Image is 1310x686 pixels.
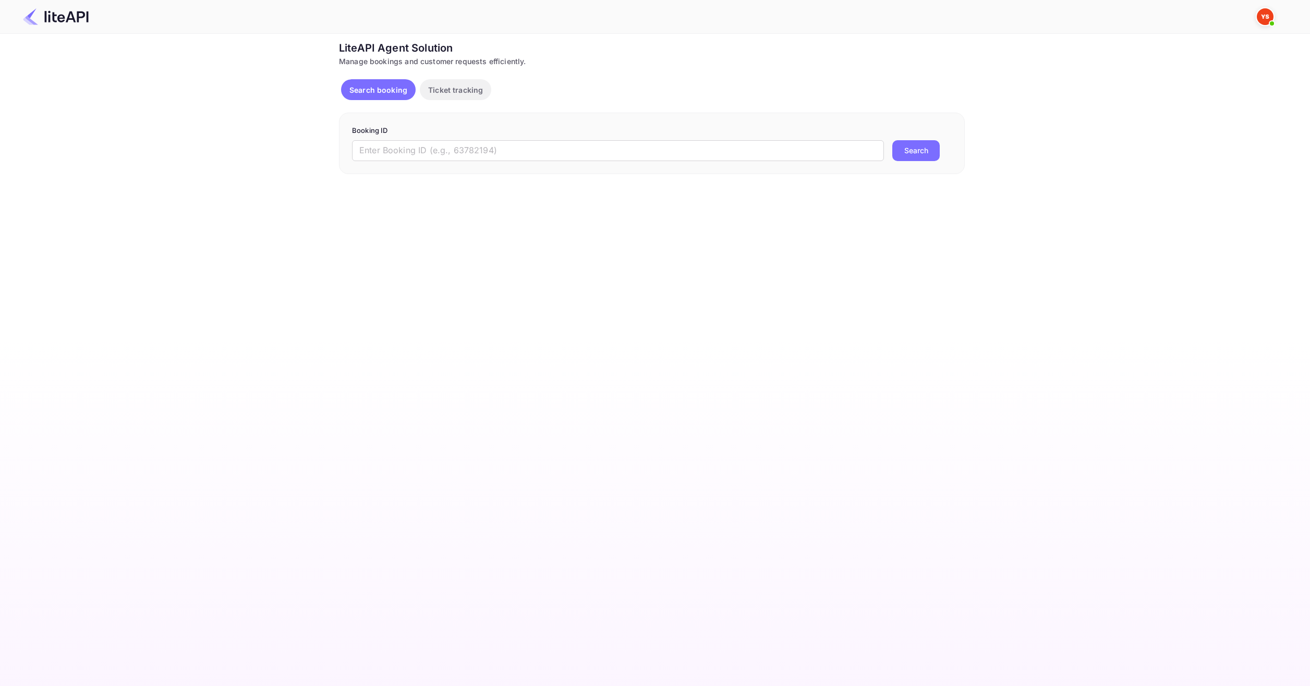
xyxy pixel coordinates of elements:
button: Search [892,140,940,161]
input: Enter Booking ID (e.g., 63782194) [352,140,884,161]
div: LiteAPI Agent Solution [339,40,965,56]
p: Ticket tracking [428,84,483,95]
p: Booking ID [352,126,952,136]
div: Manage bookings and customer requests efficiently. [339,56,965,67]
img: LiteAPI Logo [23,8,89,25]
img: Yandex Support [1257,8,1273,25]
p: Search booking [349,84,407,95]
